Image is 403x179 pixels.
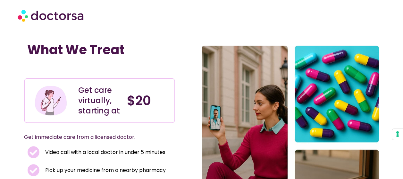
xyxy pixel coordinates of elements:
img: Illustration depicting a young woman in a casual outfit, engaged with her smartphone. She has a p... [34,84,68,118]
span: Pick up your medicine from a nearby pharmacy [44,166,166,175]
h1: What We Treat [27,42,172,58]
button: Your consent preferences for tracking technologies [392,129,403,140]
iframe: Customer reviews powered by Trustpilot [27,64,123,72]
p: Get immediate care from a licensed doctor. [24,133,159,142]
div: Get care virtually, starting at [78,85,121,116]
span: Video call with a local doctor in under 5 minutes [44,148,165,157]
h4: $20 [127,93,169,108]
